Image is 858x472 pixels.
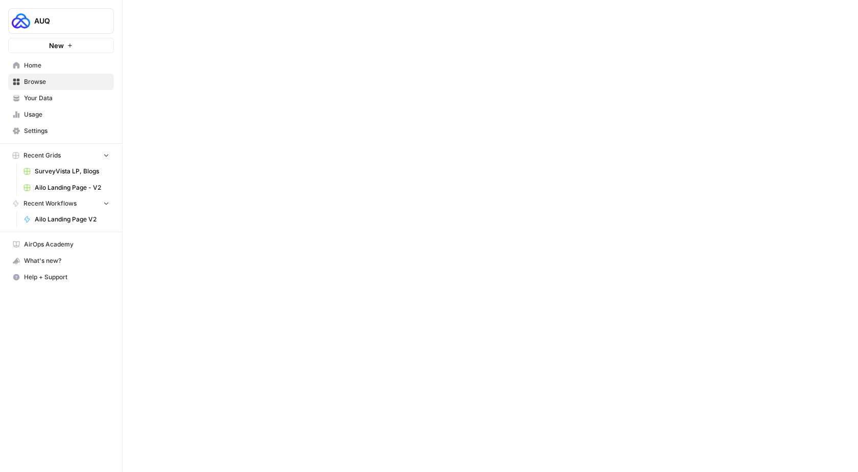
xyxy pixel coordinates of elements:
[8,106,114,123] a: Usage
[8,148,114,163] button: Recent Grids
[35,215,109,224] span: Ailo Landing Page V2
[24,240,109,249] span: AirOps Academy
[8,74,114,90] a: Browse
[8,8,114,34] button: Workspace: AUQ
[8,196,114,211] button: Recent Workflows
[23,151,61,160] span: Recent Grids
[34,16,96,26] span: AUQ
[8,253,114,269] button: What's new?
[8,90,114,106] a: Your Data
[19,163,114,179] a: SurveyVista LP, Blogs
[49,40,64,51] span: New
[8,123,114,139] a: Settings
[8,269,114,285] button: Help + Support
[23,199,77,208] span: Recent Workflows
[8,38,114,53] button: New
[35,167,109,176] span: SurveyVista LP, Blogs
[35,183,109,192] span: Ailo Landing Page - V2
[19,179,114,196] a: Ailo Landing Page - V2
[24,126,109,136] span: Settings
[8,236,114,253] a: AirOps Academy
[9,253,113,268] div: What's new?
[24,94,109,103] span: Your Data
[8,57,114,74] a: Home
[12,12,30,30] img: AUQ Logo
[24,61,109,70] span: Home
[19,211,114,228] a: Ailo Landing Page V2
[24,273,109,282] span: Help + Support
[24,77,109,86] span: Browse
[24,110,109,119] span: Usage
